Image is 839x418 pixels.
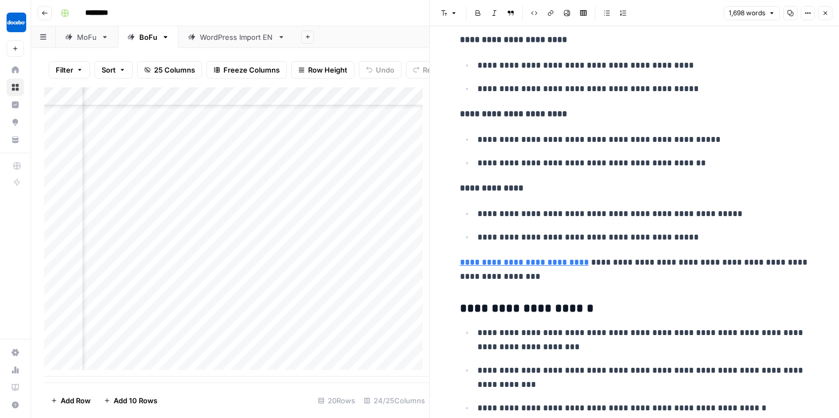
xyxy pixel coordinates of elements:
div: BoFu [139,32,157,43]
span: Redo [423,64,440,75]
button: Freeze Columns [206,61,287,79]
button: Add Row [44,392,97,409]
button: 1,698 words [724,6,780,20]
button: Row Height [291,61,354,79]
button: 25 Columns [137,61,202,79]
button: Sort [94,61,133,79]
span: 25 Columns [154,64,195,75]
span: Add 10 Rows [114,395,157,406]
button: Redo [406,61,447,79]
span: 1,698 words [729,8,765,18]
a: Your Data [7,131,24,148]
a: Browse [7,79,24,96]
a: WordPress Import EN [179,26,294,48]
div: 20 Rows [314,392,359,409]
div: WordPress Import EN [200,32,273,43]
a: Learning Hub [7,379,24,396]
button: Filter [49,61,90,79]
span: Freeze Columns [223,64,280,75]
a: Settings [7,344,24,361]
button: Help + Support [7,396,24,414]
button: Workspace: Docebo [7,9,24,36]
span: Row Height [308,64,347,75]
button: Add 10 Rows [97,392,164,409]
a: Opportunities [7,114,24,131]
a: BoFu [118,26,179,48]
img: Docebo Logo [7,13,26,32]
a: Insights [7,96,24,114]
span: Undo [376,64,394,75]
span: Add Row [61,395,91,406]
span: Filter [56,64,73,75]
div: MoFu [77,32,97,43]
span: Sort [102,64,116,75]
button: Undo [359,61,401,79]
a: Usage [7,361,24,379]
a: Home [7,61,24,79]
a: MoFu [56,26,118,48]
div: 24/25 Columns [359,392,429,409]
